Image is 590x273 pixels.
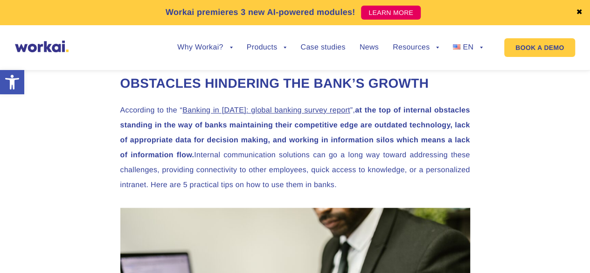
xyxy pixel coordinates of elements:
a: LEARN MORE [361,6,421,20]
a: Why Workai? [177,44,232,51]
a: Products [247,44,287,51]
span: EN [463,43,473,51]
a: ✖ [576,9,583,16]
p: Workai premieres 3 new AI-powered modules! [166,6,355,19]
a: EN [453,44,483,51]
a: Resources [393,44,439,51]
h2: Obstacles hindering the bank’s growth [120,75,470,92]
a: Banking in [DATE]: global banking survey report [182,106,350,114]
a: BOOK A DEMO [504,38,575,57]
a: Case studies [300,44,345,51]
a: News [360,44,379,51]
strong: at the top of internal obstacles standing in the way of banks maintaining their competitive edge ... [120,106,470,159]
p: According to the “ ”, Internal communication solutions can go a long way toward addressing these ... [120,103,470,193]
